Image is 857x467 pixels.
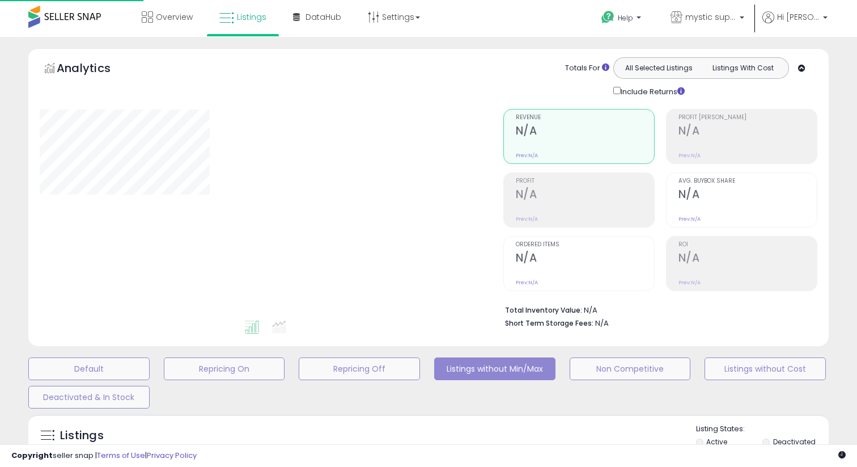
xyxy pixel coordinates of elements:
a: Hi [PERSON_NAME] [762,11,828,37]
span: Listings [237,11,266,23]
b: Total Inventory Value: [505,305,582,315]
span: mystic supply [685,11,736,23]
small: Prev: N/A [678,216,701,222]
button: Non Competitive [570,357,691,380]
span: Profit [PERSON_NAME] [678,115,817,121]
h2: N/A [516,251,654,267]
button: Deactivated & In Stock [28,386,150,409]
li: N/A [505,302,809,316]
button: Default [28,357,150,380]
h2: N/A [678,188,817,203]
span: Revenue [516,115,654,121]
span: Help [618,13,633,23]
a: Help [592,2,652,37]
small: Prev: N/A [678,279,701,286]
small: Prev: N/A [678,152,701,159]
button: All Selected Listings [617,61,701,75]
h5: Analytics [57,60,133,79]
span: ROI [678,242,817,248]
i: Get Help [601,10,615,24]
small: Prev: N/A [516,279,538,286]
button: Listings without Cost [705,357,826,380]
b: Short Term Storage Fees: [505,318,593,328]
h2: N/A [516,188,654,203]
span: Avg. Buybox Share [678,178,817,184]
button: Repricing Off [299,357,420,380]
strong: Copyright [11,450,53,461]
h2: N/A [516,124,654,140]
span: Ordered Items [516,242,654,248]
div: Include Returns [605,85,698,98]
span: Profit [516,178,654,184]
button: Listings without Min/Max [434,357,555,380]
button: Listings With Cost [701,61,785,75]
span: N/A [595,318,609,329]
h2: N/A [678,124,817,140]
small: Prev: N/A [516,216,538,222]
div: Totals For [565,63,609,74]
span: DataHub [306,11,341,23]
h2: N/A [678,251,817,267]
button: Repricing On [164,357,285,380]
small: Prev: N/A [516,152,538,159]
span: Overview [156,11,193,23]
span: Hi [PERSON_NAME] [777,11,820,23]
div: seller snap | | [11,451,197,461]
